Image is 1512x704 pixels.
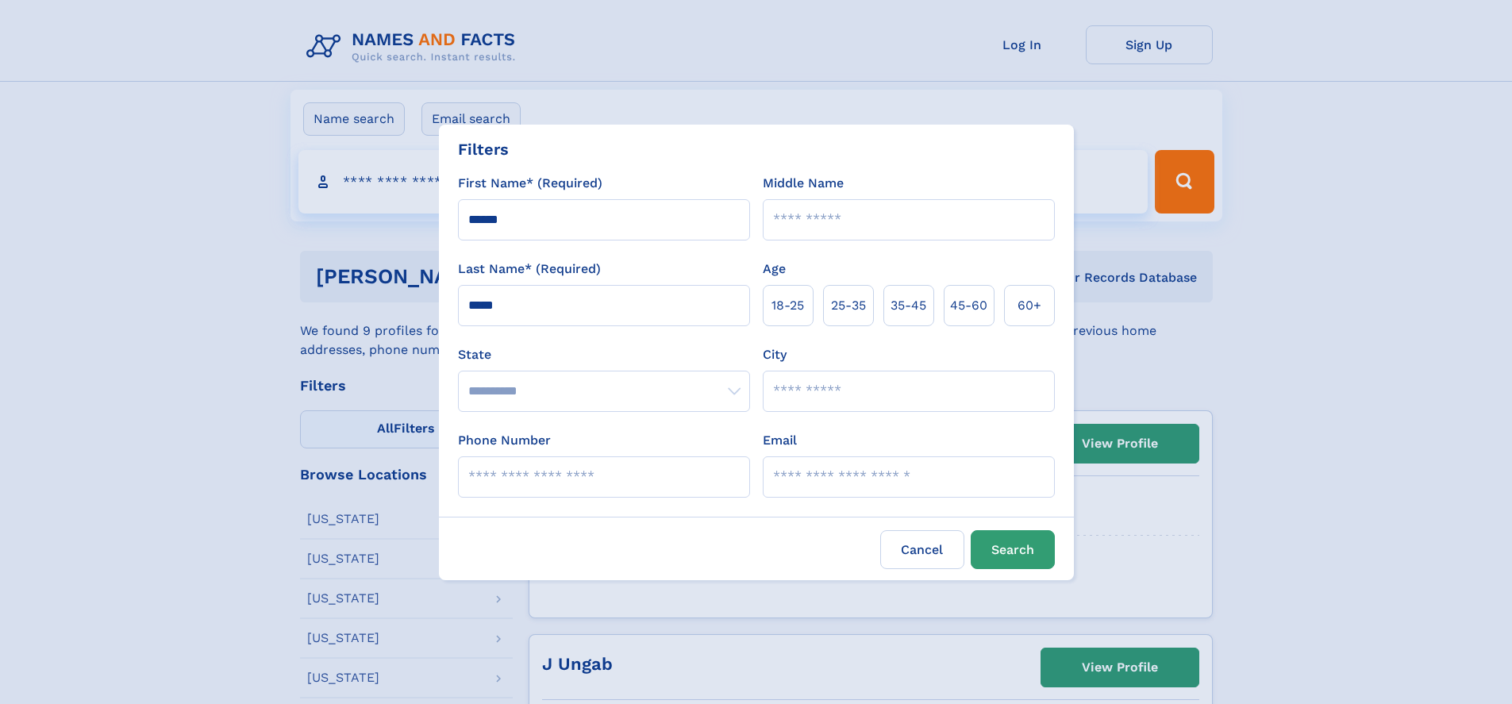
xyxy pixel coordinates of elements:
[763,174,844,193] label: Middle Name
[880,530,964,569] label: Cancel
[458,260,601,279] label: Last Name* (Required)
[763,345,787,364] label: City
[950,296,987,315] span: 45‑60
[971,530,1055,569] button: Search
[831,296,866,315] span: 25‑35
[458,137,509,161] div: Filters
[458,174,602,193] label: First Name* (Required)
[458,345,750,364] label: State
[771,296,804,315] span: 18‑25
[891,296,926,315] span: 35‑45
[1018,296,1041,315] span: 60+
[763,431,797,450] label: Email
[458,431,551,450] label: Phone Number
[763,260,786,279] label: Age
